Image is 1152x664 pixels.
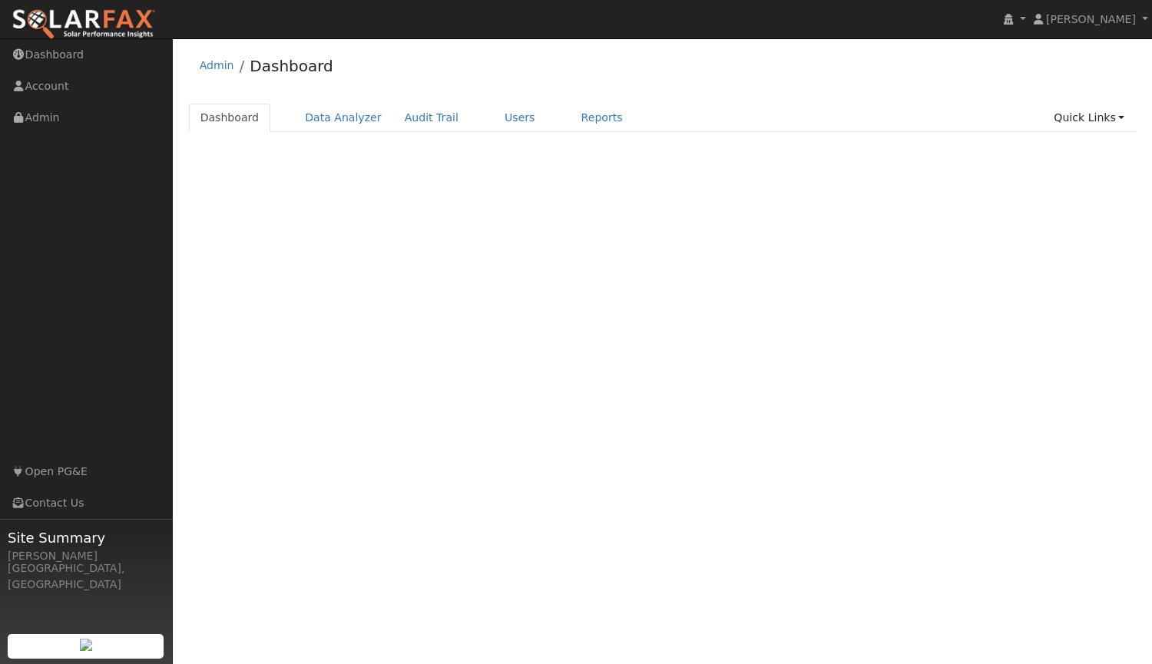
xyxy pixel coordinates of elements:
a: Dashboard [250,57,333,75]
a: Audit Trail [393,104,470,132]
div: [PERSON_NAME] [8,548,164,564]
a: Dashboard [189,104,271,132]
a: Data Analyzer [293,104,393,132]
img: retrieve [80,639,92,651]
img: SolarFax [12,8,156,41]
a: Admin [200,59,234,71]
a: Quick Links [1042,104,1136,132]
a: Users [493,104,547,132]
span: Site Summary [8,527,164,548]
span: [PERSON_NAME] [1046,13,1136,25]
div: [GEOGRAPHIC_DATA], [GEOGRAPHIC_DATA] [8,560,164,593]
a: Reports [570,104,634,132]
